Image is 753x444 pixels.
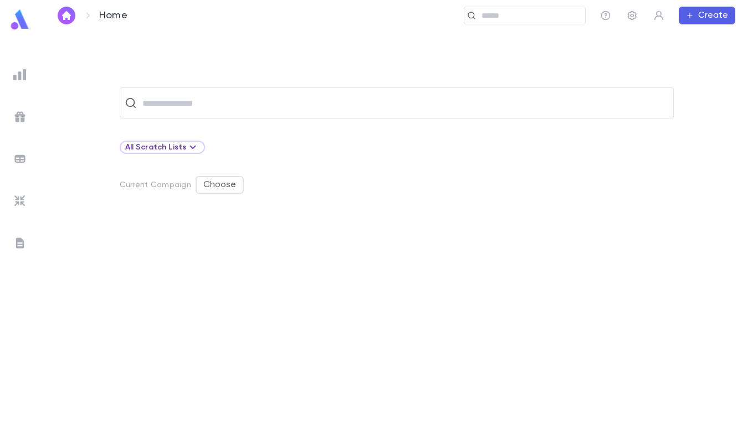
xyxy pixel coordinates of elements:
img: reports_grey.c525e4749d1bce6a11f5fe2a8de1b229.svg [13,68,27,81]
p: Home [99,9,127,22]
img: campaigns_grey.99e729a5f7ee94e3726e6486bddda8f1.svg [13,110,27,123]
img: imports_grey.530a8a0e642e233f2baf0ef88e8c9fcb.svg [13,194,27,208]
img: letters_grey.7941b92b52307dd3b8a917253454ce1c.svg [13,236,27,250]
div: All Scratch Lists [125,141,200,154]
img: home_white.a664292cf8c1dea59945f0da9f25487c.svg [60,11,73,20]
button: Create [679,7,735,24]
img: logo [9,9,31,30]
button: Choose [196,176,244,194]
p: Current Campaign [120,180,191,189]
div: All Scratch Lists [120,141,206,154]
img: batches_grey.339ca447c9d9533ef1741baa751efc33.svg [13,152,27,166]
